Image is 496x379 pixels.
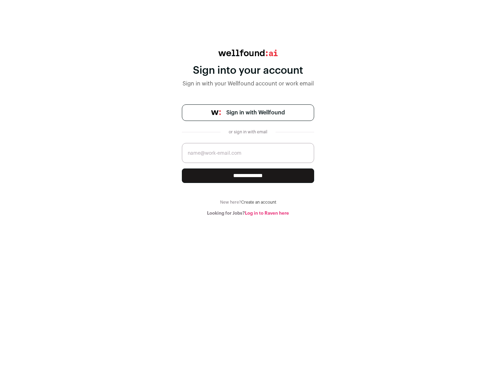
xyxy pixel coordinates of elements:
[182,64,314,77] div: Sign into your account
[182,80,314,88] div: Sign in with your Wellfound account or work email
[182,211,314,216] div: Looking for Jobs?
[241,200,276,204] a: Create an account
[218,50,278,56] img: wellfound:ai
[245,211,289,215] a: Log in to Raven here
[182,104,314,121] a: Sign in with Wellfound
[182,199,314,205] div: New here?
[211,110,221,115] img: wellfound-symbol-flush-black-fb3c872781a75f747ccb3a119075da62bfe97bd399995f84a933054e44a575c4.png
[226,109,285,117] span: Sign in with Wellfound
[226,129,270,135] div: or sign in with email
[182,143,314,163] input: name@work-email.com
